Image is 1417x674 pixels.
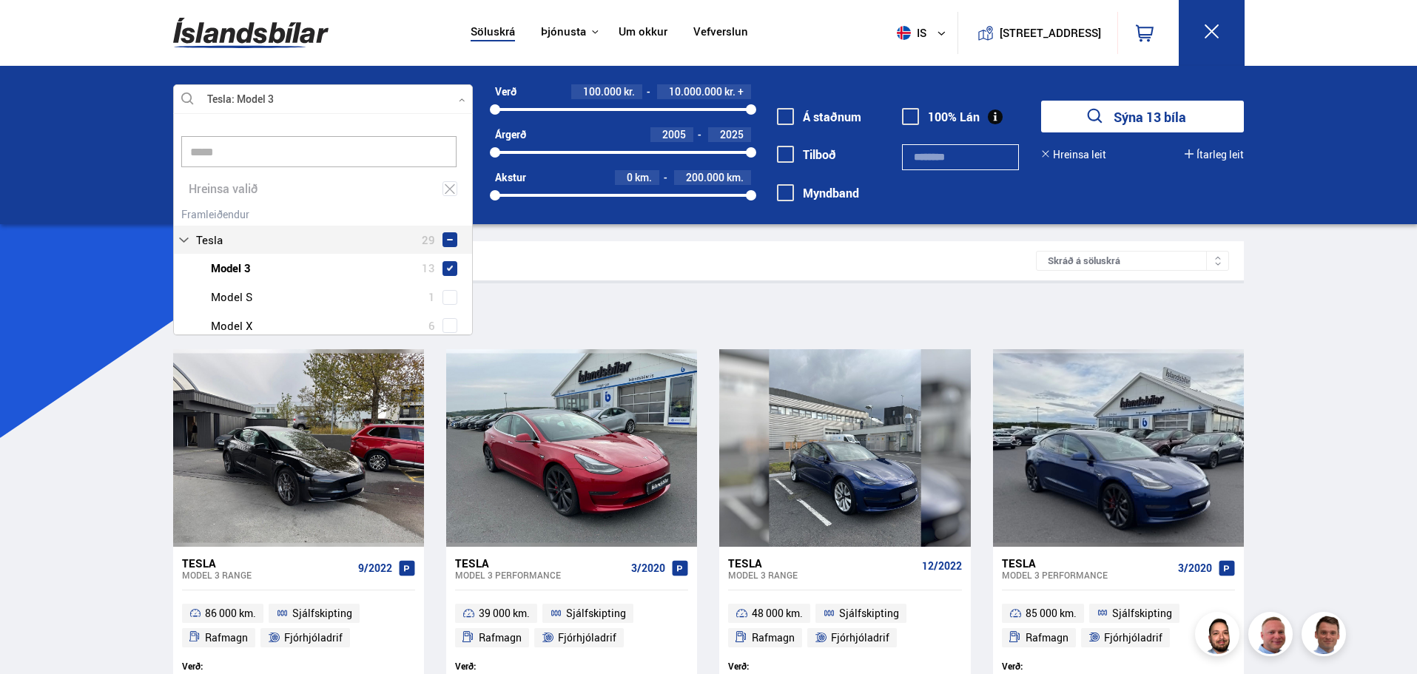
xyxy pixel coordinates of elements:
button: is [891,11,957,55]
div: Tesla [455,556,625,570]
a: [STREET_ADDRESS] [966,12,1109,54]
span: is [891,26,928,40]
div: Verð: [182,661,299,672]
div: Model 3 RANGE [182,570,352,580]
span: 1 [428,286,435,308]
span: 13 [422,257,435,279]
div: Hreinsa valið [174,175,472,203]
div: Árgerð [495,129,526,141]
span: 100.000 [583,84,622,98]
button: Þjónusta [541,25,586,39]
span: Rafmagn [1026,629,1068,647]
span: + [738,86,744,98]
span: 12/2022 [922,560,962,572]
div: Model 3 PERFORMANCE [1002,570,1172,580]
img: siFngHWaQ9KaOqBr.png [1251,614,1295,658]
div: Model 3 PERFORMANCE [455,570,625,580]
span: 2025 [720,127,744,141]
span: Fjórhjóladrif [558,629,616,647]
div: Skráð á söluskrá [1036,251,1229,271]
span: 39 000 km. [479,604,530,622]
div: Verð: [1002,661,1119,672]
span: Sjálfskipting [839,604,899,622]
span: 6 [428,315,435,337]
button: Hreinsa leit [1041,149,1106,161]
a: Um okkur [619,25,667,41]
div: Model 3 RANGE [728,570,915,580]
button: [STREET_ADDRESS] [1006,27,1096,39]
span: Sjálfskipting [292,604,352,622]
span: 3/2020 [1178,562,1212,574]
a: Vefverslun [693,25,748,41]
div: Tesla [1002,556,1172,570]
div: Tesla [728,556,915,570]
div: Leitarniðurstöður 13 bílar [188,253,1037,269]
span: 200.000 [686,170,724,184]
span: 86 000 km. [205,604,256,622]
span: kr. [624,86,635,98]
div: Tesla [182,556,352,570]
span: 10.000.000 [669,84,722,98]
label: Á staðnum [777,110,861,124]
span: 2005 [662,127,686,141]
span: Fjórhjóladrif [1104,629,1162,647]
span: km. [635,172,652,183]
div: Verð: [455,661,572,672]
button: Opna LiveChat spjallviðmót [12,6,56,50]
span: Sjálfskipting [566,604,626,622]
span: 3/2020 [631,562,665,574]
span: Fjórhjóladrif [831,629,889,647]
img: nhp88E3Fdnt1Opn2.png [1197,614,1242,658]
span: km. [727,172,744,183]
span: Rafmagn [205,629,248,647]
span: Rafmagn [752,629,795,647]
span: 48 000 km. [752,604,803,622]
a: Söluskrá [471,25,515,41]
span: kr. [724,86,736,98]
div: Akstur [495,172,526,183]
span: 29 [422,229,435,251]
img: G0Ugv5HjCgRt.svg [173,9,329,57]
span: Sjálfskipting [1112,604,1172,622]
div: Verð: [728,661,845,672]
label: Tilboð [777,148,836,161]
span: Fjórhjóladrif [284,629,343,647]
img: svg+xml;base64,PHN2ZyB4bWxucz0iaHR0cDovL3d3dy53My5vcmcvMjAwMC9zdmciIHdpZHRoPSI1MTIiIGhlaWdodD0iNT... [897,26,911,40]
span: Rafmagn [479,629,522,647]
button: Ítarleg leit [1185,149,1244,161]
span: 9/2022 [358,562,392,574]
label: Myndband [777,186,859,200]
label: 100% Lán [902,110,980,124]
span: 85 000 km. [1026,604,1077,622]
button: Sýna 13 bíla [1041,101,1244,132]
span: 0 [627,170,633,184]
img: FbJEzSuNWCJXmdc-.webp [1304,614,1348,658]
span: Tesla [196,229,223,251]
div: Verð [495,86,516,98]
